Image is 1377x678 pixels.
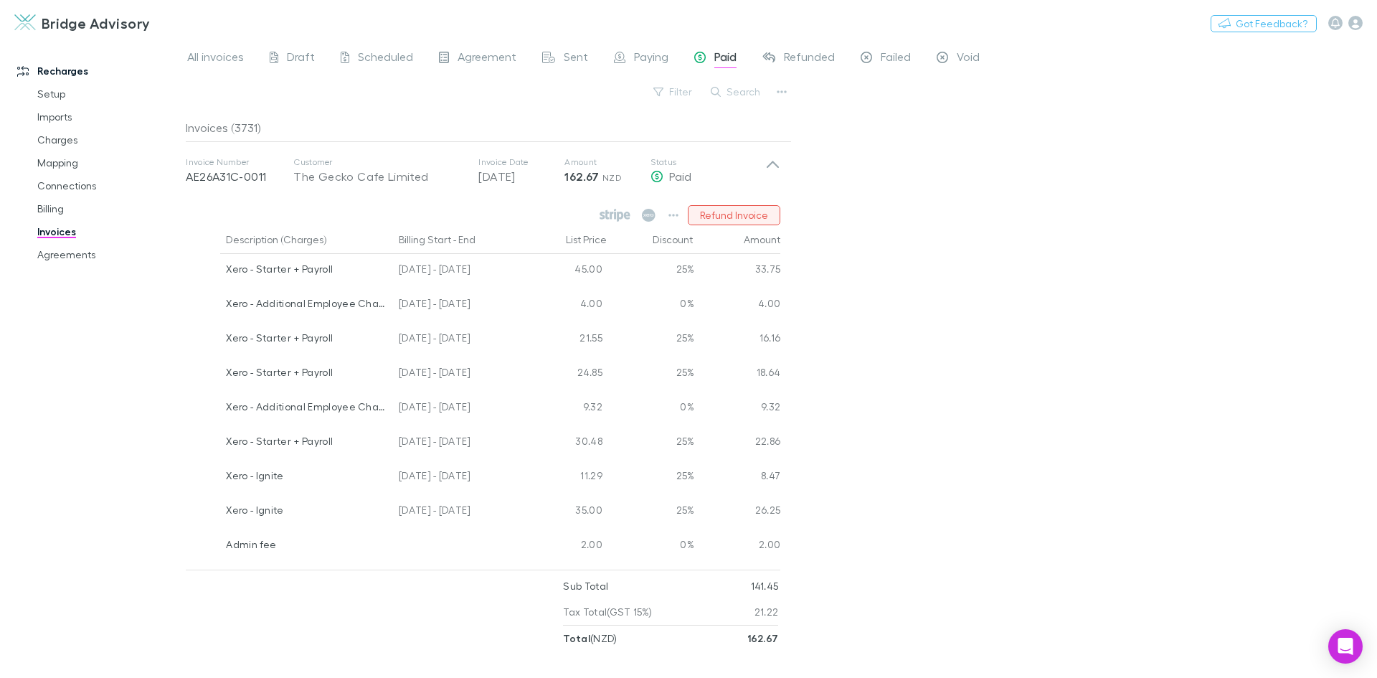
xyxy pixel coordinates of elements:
[694,323,781,357] div: 16.16
[226,288,387,319] div: Xero - Additional Employee Charges
[564,156,650,168] p: Amount
[23,128,194,151] a: Charges
[646,83,701,100] button: Filter
[694,426,781,461] div: 22.86
[293,168,464,185] div: The Gecko Cafe Limited
[563,573,608,599] p: Sub Total
[393,426,522,461] div: [DATE] - [DATE]
[694,392,781,426] div: 9.32
[650,156,765,168] p: Status
[226,461,387,491] div: Xero - Ignite
[478,156,564,168] p: Invoice Date
[1328,629,1363,664] div: Open Intercom Messenger
[393,461,522,495] div: [DATE] - [DATE]
[694,357,781,392] div: 18.64
[226,323,387,353] div: Xero - Starter + Payroll
[714,50,737,68] span: Paid
[694,254,781,288] div: 33.75
[751,573,779,599] p: 141.45
[688,205,780,225] button: Refund Invoice
[563,632,590,644] strong: Total
[608,288,694,323] div: 0%
[393,357,522,392] div: [DATE] - [DATE]
[293,156,464,168] p: Customer
[42,14,151,32] h3: Bridge Advisory
[287,50,315,68] span: Draft
[23,151,194,174] a: Mapping
[23,174,194,197] a: Connections
[694,495,781,529] div: 26.25
[3,60,194,83] a: Recharges
[358,50,413,68] span: Scheduled
[522,357,608,392] div: 24.85
[608,357,694,392] div: 25%
[522,254,608,288] div: 45.00
[393,495,522,529] div: [DATE] - [DATE]
[522,392,608,426] div: 9.32
[226,254,387,284] div: Xero - Starter + Payroll
[608,529,694,564] div: 0%
[14,14,36,32] img: Bridge Advisory's Logo
[608,461,694,495] div: 25%
[704,83,769,100] button: Search
[186,156,293,168] p: Invoice Number
[23,105,194,128] a: Imports
[23,243,194,266] a: Agreements
[564,169,599,184] strong: 162.67
[1211,15,1317,32] button: Got Feedback?
[602,172,622,183] span: NZD
[634,50,668,68] span: Paying
[522,495,608,529] div: 35.00
[608,254,694,288] div: 25%
[881,50,911,68] span: Failed
[23,83,194,105] a: Setup
[563,626,617,651] p: ( NZD )
[174,142,792,199] div: Invoice NumberAE26A31C-0011CustomerThe Gecko Cafe LimitedInvoice Date[DATE]Amount162.67 NZDStatus...
[694,288,781,323] div: 4.00
[458,50,516,68] span: Agreement
[784,50,835,68] span: Refunded
[747,632,779,644] strong: 162.67
[522,426,608,461] div: 30.48
[226,392,387,422] div: Xero - Additional Employee Charges
[478,168,564,185] p: [DATE]
[226,495,387,525] div: Xero - Ignite
[187,50,244,68] span: All invoices
[669,169,691,183] span: Paid
[608,495,694,529] div: 25%
[6,6,159,40] a: Bridge Advisory
[694,461,781,495] div: 8.47
[393,392,522,426] div: [DATE] - [DATE]
[186,168,293,185] p: AE26A31C-0011
[608,392,694,426] div: 0%
[522,461,608,495] div: 11.29
[393,323,522,357] div: [DATE] - [DATE]
[694,529,781,564] div: 2.00
[226,426,387,456] div: Xero - Starter + Payroll
[226,357,387,387] div: Xero - Starter + Payroll
[393,288,522,323] div: [DATE] - [DATE]
[608,323,694,357] div: 25%
[754,599,779,625] p: 21.22
[23,197,194,220] a: Billing
[564,50,588,68] span: Sent
[522,288,608,323] div: 4.00
[393,254,522,288] div: [DATE] - [DATE]
[522,529,608,564] div: 2.00
[522,323,608,357] div: 21.55
[608,426,694,461] div: 25%
[226,529,387,560] div: Admin fee
[23,220,194,243] a: Invoices
[957,50,980,68] span: Void
[563,599,652,625] p: Tax Total (GST 15%)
